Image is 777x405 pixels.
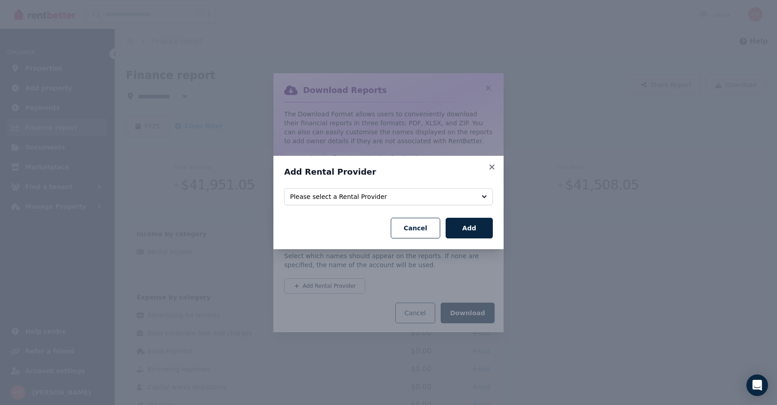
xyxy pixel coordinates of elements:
button: Please select a Rental Provider [284,188,493,205]
button: Add [446,218,493,238]
button: Cancel [391,218,440,238]
h3: Add Rental Provider [284,167,493,177]
span: Please select a Rental Provider [290,192,474,201]
div: Open Intercom Messenger [746,374,768,396]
